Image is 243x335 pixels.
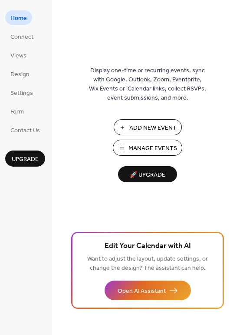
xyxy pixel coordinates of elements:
[5,48,32,62] a: Views
[87,253,208,274] span: Want to adjust the layout, update settings, or change the design? The assistant can help.
[5,67,35,81] a: Design
[5,29,39,44] a: Connect
[123,169,172,181] span: 🚀 Upgrade
[10,126,40,135] span: Contact Us
[105,240,191,252] span: Edit Your Calendar with AI
[113,140,182,156] button: Manage Events
[129,124,177,133] span: Add New Event
[10,89,33,98] span: Settings
[118,287,166,296] span: Open AI Assistant
[114,119,182,135] button: Add New Event
[10,14,27,23] span: Home
[12,155,39,164] span: Upgrade
[89,66,206,103] span: Display one-time or recurring events, sync with Google, Outlook, Zoom, Eventbrite, Wix Events or ...
[5,85,38,100] a: Settings
[5,151,45,167] button: Upgrade
[10,33,33,42] span: Connect
[5,104,29,118] a: Form
[5,123,45,137] a: Contact Us
[10,107,24,117] span: Form
[118,166,177,182] button: 🚀 Upgrade
[105,281,191,300] button: Open AI Assistant
[10,70,30,79] span: Design
[128,144,177,153] span: Manage Events
[5,10,32,25] a: Home
[10,51,26,60] span: Views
